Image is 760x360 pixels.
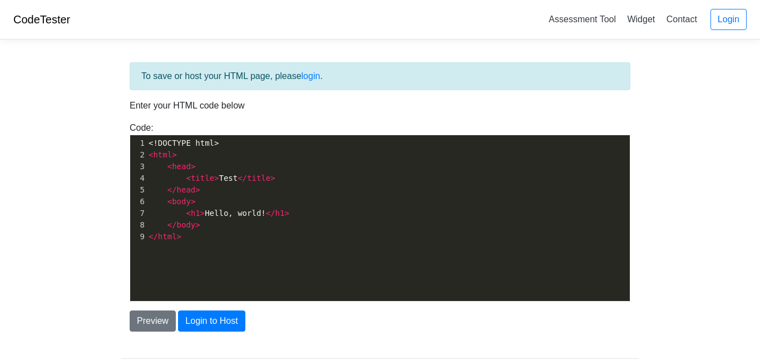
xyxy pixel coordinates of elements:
[178,310,245,332] button: Login to Host
[121,121,639,302] div: Code:
[195,185,200,194] span: >
[149,174,275,183] span: Test
[177,185,196,194] span: head
[130,172,146,184] div: 4
[167,185,177,194] span: </
[130,219,146,231] div: 8
[270,174,275,183] span: >
[195,220,200,229] span: >
[13,13,70,26] a: CodeTester
[149,139,219,147] span: <!DOCTYPE html>
[149,209,289,218] span: Hello, world!
[149,232,158,241] span: </
[238,174,247,183] span: </
[149,150,153,159] span: <
[130,161,146,172] div: 3
[130,149,146,161] div: 2
[544,10,620,28] a: Assessment Tool
[167,197,172,206] span: <
[191,162,195,171] span: >
[186,209,190,218] span: <
[167,162,172,171] span: <
[153,150,172,159] span: html
[191,174,214,183] span: title
[130,196,146,208] div: 6
[191,209,200,218] span: h1
[302,71,320,81] a: login
[172,197,191,206] span: body
[130,231,146,243] div: 9
[191,197,195,206] span: >
[247,174,270,183] span: title
[200,209,205,218] span: >
[172,162,191,171] span: head
[130,310,176,332] button: Preview
[177,220,196,229] span: body
[214,174,219,183] span: >
[158,232,177,241] span: html
[662,10,702,28] a: Contact
[130,62,630,90] div: To save or host your HTML page, please .
[130,184,146,196] div: 5
[710,9,747,30] a: Login
[275,209,285,218] span: h1
[186,174,190,183] span: <
[177,232,181,241] span: >
[130,99,630,112] p: Enter your HTML code below
[130,137,146,149] div: 1
[130,208,146,219] div: 7
[623,10,659,28] a: Widget
[266,209,275,218] span: </
[284,209,289,218] span: >
[172,150,176,159] span: >
[167,220,177,229] span: </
